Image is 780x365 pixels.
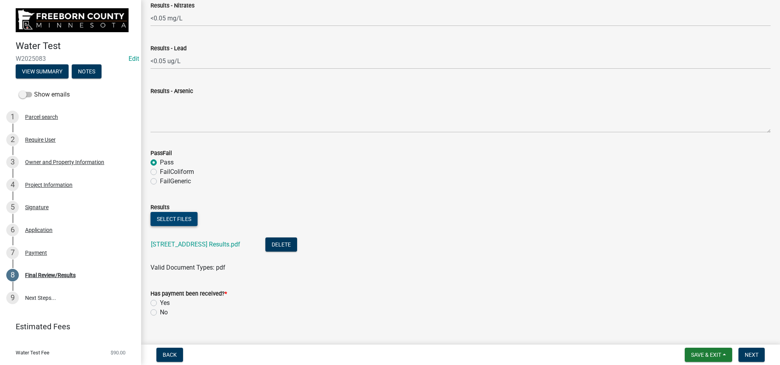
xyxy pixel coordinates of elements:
[691,352,721,358] span: Save & Exit
[25,272,76,278] div: Final Review/Results
[6,201,19,214] div: 5
[151,151,172,156] label: PassFail
[129,55,139,62] wm-modal-confirm: Edit Application Number
[25,250,47,255] div: Payment
[6,156,19,168] div: 3
[6,133,19,146] div: 2
[6,179,19,191] div: 4
[25,182,73,188] div: Project Information
[160,158,174,167] label: Pass
[6,246,19,259] div: 7
[265,241,297,249] wm-modal-confirm: Delete Document
[160,298,170,308] label: Yes
[156,348,183,362] button: Back
[25,159,104,165] div: Owner and Property Information
[6,292,19,304] div: 9
[160,177,191,186] label: FailGeneric
[685,348,732,362] button: Save & Exit
[151,264,225,271] span: Valid Document Types: pdf
[72,69,102,75] wm-modal-confirm: Notes
[25,114,58,120] div: Parcel search
[6,111,19,123] div: 1
[160,167,194,177] label: FailColiform
[16,40,135,52] h4: Water Test
[151,241,240,248] a: [STREET_ADDRESS] Results.pdf
[151,89,193,94] label: Results - Arsenic
[6,224,19,236] div: 6
[16,350,49,355] span: Water Test Fee
[25,204,49,210] div: Signature
[72,64,102,78] button: Notes
[160,308,168,317] label: No
[6,319,129,334] a: Estimated Fees
[25,137,56,142] div: Require User
[129,55,139,62] a: Edit
[6,269,19,281] div: 8
[25,227,53,233] div: Application
[16,69,69,75] wm-modal-confirm: Summary
[19,90,70,99] label: Show emails
[16,55,125,62] span: W2025083
[738,348,765,362] button: Next
[111,350,125,355] span: $90.00
[151,205,169,210] label: Results
[151,46,187,51] label: Results - Lead
[163,352,177,358] span: Back
[16,64,69,78] button: View Summary
[16,8,129,32] img: Freeborn County, Minnesota
[151,212,198,226] button: Select files
[151,291,227,297] label: Has payment been received?
[151,3,194,9] label: Results - Nitrates
[265,237,297,252] button: Delete
[745,352,758,358] span: Next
